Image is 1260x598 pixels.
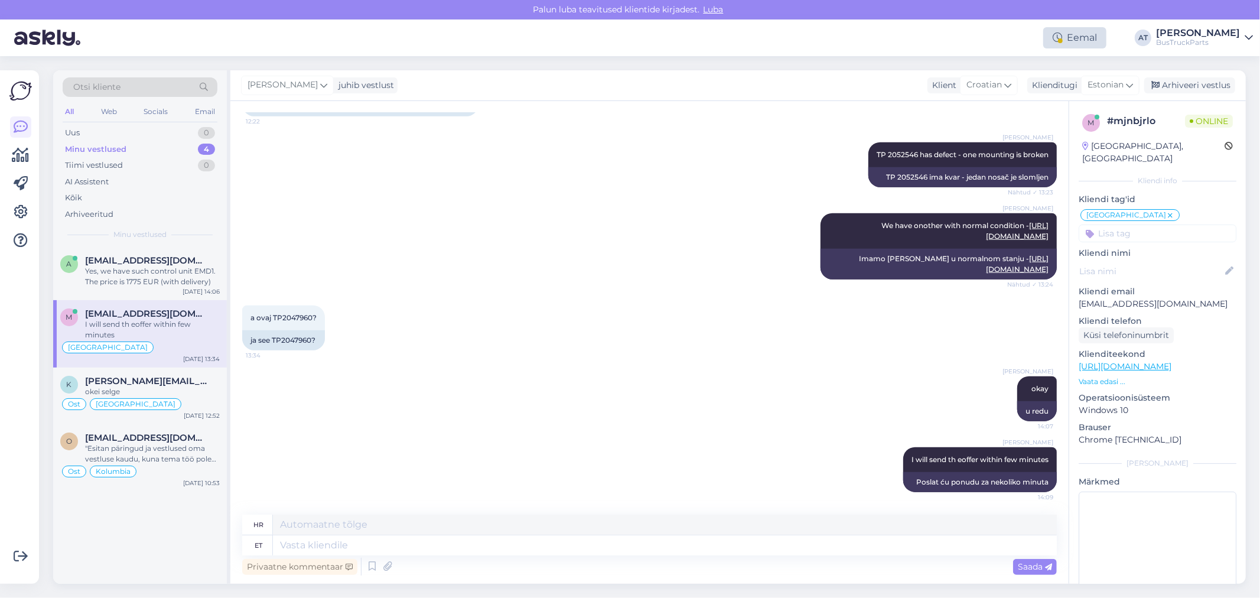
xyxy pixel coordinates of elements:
[877,150,1049,159] span: TP 2052546 has defect - one mounting is broken
[85,433,208,443] span: olgalizeth03@gmail.com
[1088,79,1124,92] span: Estonian
[85,308,208,319] span: mate@silo-dobranic.hr
[85,386,220,397] div: okei selge
[1079,265,1223,278] input: Lisa nimi
[1079,434,1236,446] p: Chrome [TECHNICAL_ID]
[67,259,72,268] span: a
[1079,376,1236,387] p: Vaata edasi ...
[1002,204,1053,213] span: [PERSON_NAME]
[85,266,220,287] div: Yes, we have such control unit EMD1. The price is 1775 EUR (with delivery)
[1002,438,1053,447] span: [PERSON_NAME]
[198,127,215,139] div: 0
[141,104,170,119] div: Socials
[1079,361,1171,372] a: [URL][DOMAIN_NAME]
[85,443,220,464] div: "Esitan päringud ja vestlused oma vestluse kaudu, kuna tema töö pole kergete killast." - Ma [PERS...
[113,229,167,240] span: Minu vestlused
[1079,421,1236,434] p: Brauser
[1009,422,1053,431] span: 14:07
[1002,367,1053,376] span: [PERSON_NAME]
[966,79,1002,92] span: Croatian
[1007,280,1053,289] span: Nähtud ✓ 13:24
[63,104,76,119] div: All
[246,351,290,360] span: 13:34
[68,468,80,475] span: Ost
[183,479,220,487] div: [DATE] 10:53
[99,104,119,119] div: Web
[1082,140,1225,165] div: [GEOGRAPHIC_DATA], [GEOGRAPHIC_DATA]
[242,330,325,350] div: ja see TP2047960?
[73,81,121,93] span: Otsi kliente
[198,160,215,171] div: 0
[1079,392,1236,404] p: Operatsioonisüsteem
[868,167,1057,187] div: TP 2052546 ima kvar - jedan nosač je slomljen
[1079,298,1236,310] p: [EMAIL_ADDRESS][DOMAIN_NAME]
[1079,458,1236,469] div: [PERSON_NAME]
[65,144,126,155] div: Minu vestlused
[334,79,394,92] div: juhib vestlust
[183,355,220,363] div: [DATE] 13:34
[1018,561,1052,572] span: Saada
[66,437,72,446] span: o
[65,209,113,220] div: Arhiveeritud
[85,319,220,340] div: I will send th eoffer within few minutes
[198,144,215,155] div: 4
[1079,476,1236,488] p: Märkmed
[903,472,1057,492] div: Poslat ću ponudu za nekoliko minuta
[96,401,175,408] span: [GEOGRAPHIC_DATA]
[927,79,956,92] div: Klient
[65,176,109,188] div: AI Assistent
[1079,225,1236,242] input: Lisa tag
[250,313,317,322] span: a ovaj TP2047960?
[1107,114,1185,128] div: # mjnbjrlo
[96,468,131,475] span: Kolumbia
[68,401,80,408] span: Ost
[1043,27,1106,48] div: Eemal
[821,249,1057,279] div: Imamo [PERSON_NAME] u normalnom stanju -
[881,221,1049,240] span: We have onother with normal condition -
[700,4,727,15] span: Luba
[67,380,72,389] span: k
[248,79,318,92] span: [PERSON_NAME]
[911,455,1049,464] span: I will send th eoffer within few minutes
[1086,212,1166,219] span: [GEOGRAPHIC_DATA]
[68,344,148,351] span: [GEOGRAPHIC_DATA]
[65,160,123,171] div: Tiimi vestlused
[1079,315,1236,327] p: Kliendi telefon
[1079,348,1236,360] p: Klienditeekond
[184,411,220,420] div: [DATE] 12:52
[193,104,217,119] div: Email
[1017,401,1057,421] div: u redu
[1031,384,1049,393] span: okay
[1156,38,1240,47] div: BusTruckParts
[1135,30,1151,46] div: AT
[1008,188,1053,197] span: Nähtud ✓ 13:23
[1027,79,1077,92] div: Klienditugi
[65,192,82,204] div: Kõik
[1002,133,1053,142] span: [PERSON_NAME]
[1079,193,1236,206] p: Kliendi tag'id
[242,559,357,575] div: Privaatne kommentaar
[255,535,262,555] div: et
[1009,493,1053,502] span: 14:09
[9,80,32,102] img: Askly Logo
[1185,115,1233,128] span: Online
[1088,118,1095,127] span: m
[183,287,220,296] div: [DATE] 14:06
[85,255,208,266] span: altafkhatib23@gmail.com
[1079,175,1236,186] div: Kliendi info
[66,313,73,321] span: m
[1079,285,1236,298] p: Kliendi email
[1156,28,1253,47] a: [PERSON_NAME]BusTruckParts
[1079,404,1236,417] p: Windows 10
[253,515,263,535] div: hr
[1144,77,1235,93] div: Arhiveeri vestlus
[1156,28,1240,38] div: [PERSON_NAME]
[85,376,208,386] span: kevin@ektrans.ee
[246,117,290,126] span: 12:22
[65,127,80,139] div: Uus
[1079,327,1174,343] div: Küsi telefoninumbrit
[1079,247,1236,259] p: Kliendi nimi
